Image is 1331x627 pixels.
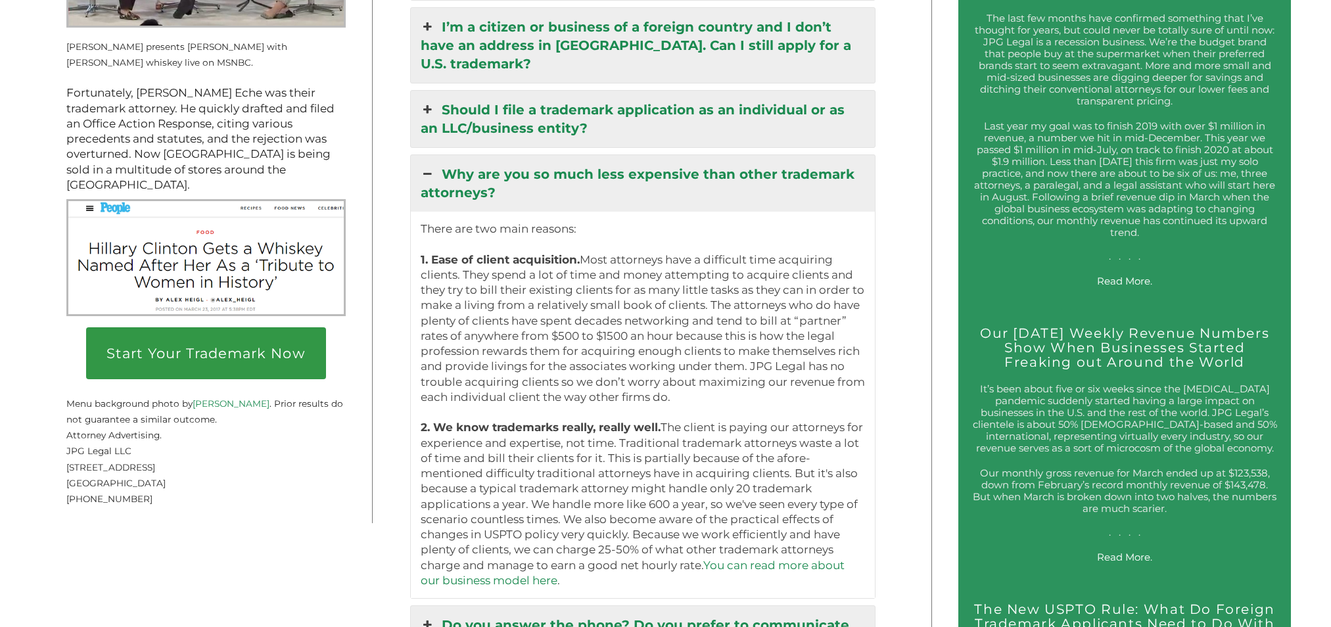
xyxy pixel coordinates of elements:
[66,85,345,193] p: Fortunately, [PERSON_NAME] Eche was their trademark attorney. He quickly drafted and filed an Off...
[66,462,155,473] span: [STREET_ADDRESS]
[1097,275,1152,287] a: Read More.
[66,430,162,440] span: Attorney Advertising.
[66,41,287,68] small: [PERSON_NAME] presents [PERSON_NAME] with [PERSON_NAME] whiskey live on MSNBC.
[86,327,326,380] a: Start Your Trademark Now
[971,383,1278,454] p: It’s been about five or six weeks since the [MEDICAL_DATA] pandemic suddenly started having a lar...
[66,382,343,425] small: Menu background photo by . Prior results do not guarantee a similar outcome.
[193,398,269,409] a: [PERSON_NAME]
[421,221,866,588] p: There are two main reasons: Most attorneys have a difficult time acquiring clients. They spend a ...
[411,212,876,598] div: Why are you so much less expensive than other trademark attorneys?
[421,253,580,266] b: 1. Ease of client acquisition.
[66,446,131,456] span: JPG Legal LLC
[411,91,876,147] a: Should I file a trademark application as an individual or as an LLC/business entity?
[971,12,1278,107] p: The last few months have confirmed something that I’ve thought for years, but could never be tota...
[980,325,1269,371] a: Our [DATE] Weekly Revenue Numbers Show When Businesses Started Freaking out Around the World
[421,559,845,587] a: You can read more about our business model here
[421,421,661,434] b: 2. We know trademarks really, really well.
[1097,551,1152,563] a: Read More.
[411,8,876,83] a: I’m a citizen or business of a foreign country and I don’t have an address in [GEOGRAPHIC_DATA]. ...
[66,199,345,316] img: Rodham Rye People Screenshot
[971,120,1278,262] p: Last year my goal was to finish 2019 with over $1 million in revenue, a number we hit in mid-Dece...
[411,155,876,212] a: Why are you so much less expensive than other trademark attorneys?
[66,478,166,488] span: [GEOGRAPHIC_DATA]
[66,494,152,504] span: [PHONE_NUMBER]
[971,467,1278,538] p: Our monthly gross revenue for March ended up at $123,538, down from February’s record monthly rev...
